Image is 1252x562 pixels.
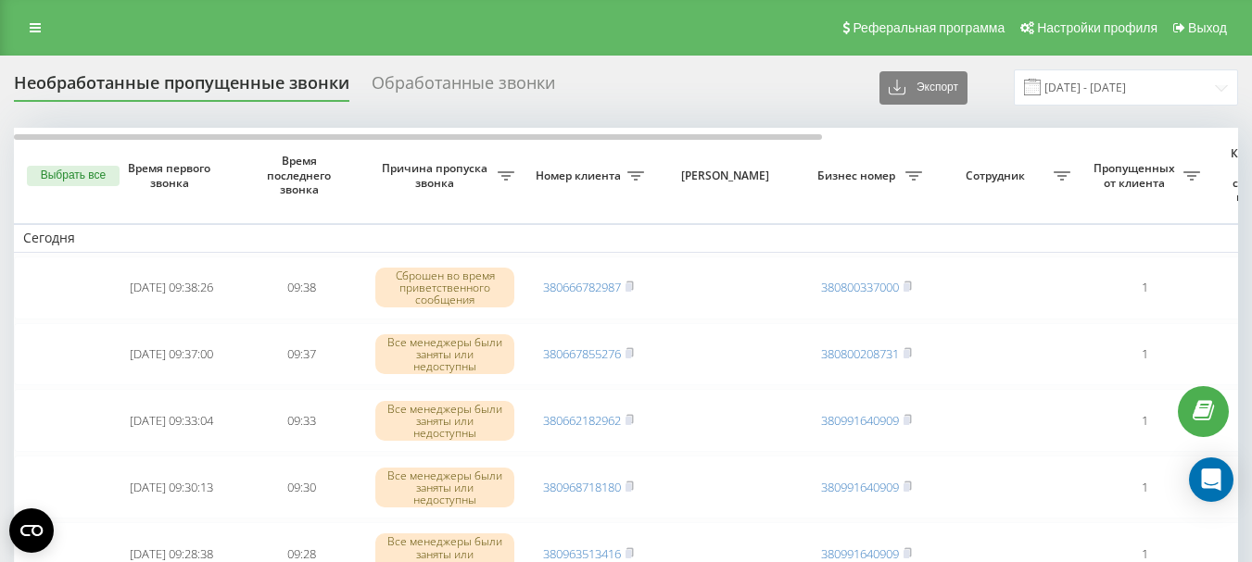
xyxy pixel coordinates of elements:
[941,169,1054,183] span: Сотрудник
[821,279,899,295] a: 380800337000
[543,479,621,495] a: 380968718180
[121,161,221,190] span: Время первого звонка
[251,154,351,197] span: Время последнего звонка
[1037,20,1157,35] span: Настройки профиля
[9,508,54,553] button: Open CMP widget
[375,268,514,308] div: Сброшен во время приветственного сообщения
[1189,457,1233,502] div: Open Intercom Messenger
[543,545,621,562] a: 380963513416
[27,166,120,186] button: Выбрать все
[543,279,621,295] a: 380666782987
[1080,323,1209,386] td: 1
[375,334,514,375] div: Все менеджеры были заняты или недоступны
[1089,161,1183,190] span: Пропущенных от клиента
[821,479,899,495] a: 380991640909
[107,256,236,319] td: [DATE] 09:38:26
[107,323,236,386] td: [DATE] 09:37:00
[375,401,514,442] div: Все менеджеры были заняты или недоступны
[669,169,786,183] span: [PERSON_NAME]
[14,73,349,102] div: Необработанные пропущенные звонки
[811,169,905,183] span: Бизнес номер
[375,161,498,190] span: Причина пропуска звонка
[821,345,899,362] a: 380800208731
[821,412,899,429] a: 380991640909
[533,169,627,183] span: Номер клиента
[107,456,236,518] td: [DATE] 09:30:13
[853,20,1005,35] span: Реферальная программа
[1080,389,1209,452] td: 1
[543,412,621,429] a: 380662182962
[236,323,366,386] td: 09:37
[879,71,967,105] button: Экспорт
[1080,256,1209,319] td: 1
[236,389,366,452] td: 09:33
[236,256,366,319] td: 09:38
[372,73,555,102] div: Обработанные звонки
[543,345,621,362] a: 380667855276
[821,545,899,562] a: 380991640909
[236,456,366,518] td: 09:30
[1188,20,1227,35] span: Выход
[107,389,236,452] td: [DATE] 09:33:04
[375,468,514,508] div: Все менеджеры были заняты или недоступны
[1080,456,1209,518] td: 1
